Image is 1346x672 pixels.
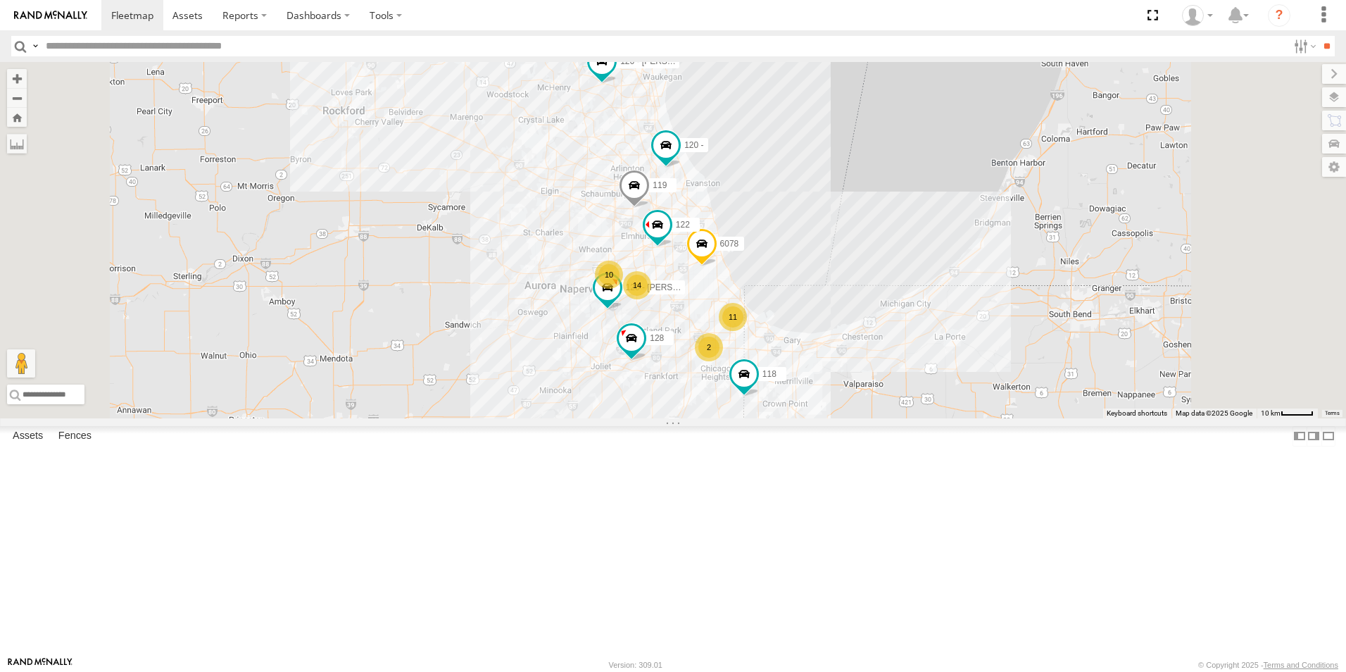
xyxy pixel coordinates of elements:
button: Map Scale: 10 km per 43 pixels [1257,409,1318,418]
span: 119 [653,181,667,191]
label: Hide Summary Table [1321,426,1335,447]
button: Drag Pegman onto the map to open Street View [7,349,35,378]
label: Map Settings [1322,157,1346,177]
span: Map data ©2025 Google [1176,409,1252,417]
span: 10 km [1261,409,1281,417]
div: © Copyright 2025 - [1198,661,1338,669]
a: Terms and Conditions [1264,661,1338,669]
span: 126 - [PERSON_NAME] [620,57,711,67]
div: 14 [623,271,651,299]
span: 120 - [684,140,703,150]
i: ? [1268,4,1290,27]
span: 6078 [720,239,739,249]
a: Visit our Website [8,658,73,672]
button: Keyboard shortcuts [1107,409,1167,418]
button: Zoom Home [7,108,27,127]
div: Version: 309.01 [609,661,662,669]
div: 11 [719,303,747,331]
label: Measure [7,134,27,154]
label: Search Filter Options [1288,36,1319,56]
label: Search Query [30,36,41,56]
span: 128 [650,333,664,343]
span: 118 [762,369,776,379]
button: Zoom in [7,69,27,88]
label: Dock Summary Table to the Right [1307,426,1321,447]
span: 125 - [PERSON_NAME] [626,282,717,292]
div: 2 [695,333,723,361]
div: Ed Pruneda [1177,5,1218,26]
button: Zoom out [7,88,27,108]
label: Assets [6,426,50,446]
label: Dock Summary Table to the Left [1292,426,1307,447]
label: Fences [51,426,99,446]
a: Terms (opens in new tab) [1325,411,1340,416]
div: 10 [595,261,623,289]
span: 122 [676,220,690,230]
img: rand-logo.svg [14,11,87,20]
